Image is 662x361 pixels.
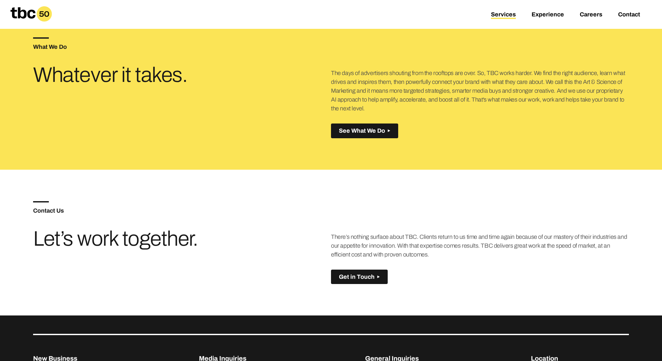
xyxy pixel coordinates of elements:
[331,123,398,138] button: See What We Do
[331,270,388,284] button: Get in Touch
[33,229,232,248] h3: Let’s work together.
[339,127,385,134] span: See What We Do
[339,274,375,280] span: Get in Touch
[580,11,602,19] a: Careers
[491,11,516,19] a: Services
[33,208,331,214] h5: Contact Us
[532,11,564,19] a: Experience
[331,233,629,259] p: There’s nothing surface about TBC. Clients return to us time and time again because of our master...
[5,19,57,26] a: Home
[618,11,640,19] a: Contact
[331,69,629,113] p: The days of advertisers shouting from the rooftops are over. So, TBC works harder. We find the ri...
[33,44,331,50] h5: What We Do
[33,66,232,85] h3: Whatever it takes.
